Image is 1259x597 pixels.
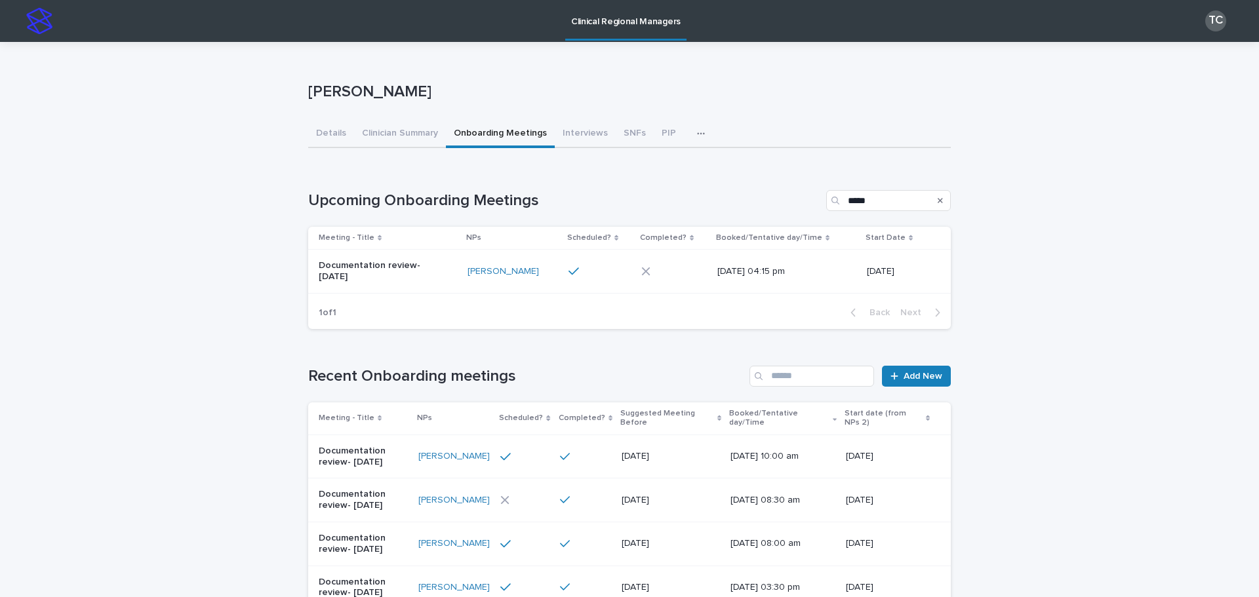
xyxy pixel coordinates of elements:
[862,308,890,317] span: Back
[319,231,374,245] p: Meeting - Title
[730,538,824,549] p: [DATE] 08:00 am
[466,231,481,245] p: NPs
[319,411,374,425] p: Meeting - Title
[308,478,951,522] tr: Documentation review- [DATE][PERSON_NAME] [DATE][DATE] 08:30 am[DATE]
[308,367,744,386] h1: Recent Onboarding meetings
[846,451,930,462] p: [DATE]
[308,83,946,102] p: [PERSON_NAME]
[730,582,824,593] p: [DATE] 03:30 pm
[846,495,930,506] p: [DATE]
[418,495,490,506] a: [PERSON_NAME]
[730,495,824,506] p: [DATE] 08:30 am
[555,121,616,148] button: Interviews
[354,121,446,148] button: Clinician Summary
[717,266,827,277] p: [DATE] 04:15 pm
[418,451,490,462] a: [PERSON_NAME]
[749,366,874,387] input: Search
[845,406,923,431] p: Start date (from NPs 2)
[319,260,428,282] p: Documentation review- [DATE]
[730,451,824,462] p: [DATE] 10:00 am
[895,307,951,318] button: Next
[567,231,611,245] p: Scheduled?
[846,538,930,549] p: [DATE]
[840,307,895,318] button: Back
[620,406,714,431] p: Suggested Meeting Before
[716,231,822,245] p: Booked/Tentative day/Time
[622,495,715,506] p: [DATE]
[499,411,543,425] p: Scheduled?
[904,372,942,381] span: Add New
[418,538,490,549] a: [PERSON_NAME]
[867,266,930,277] p: [DATE]
[654,121,684,148] button: PIP
[882,366,951,387] a: Add New
[417,411,432,425] p: NPs
[418,582,490,593] a: [PERSON_NAME]
[308,522,951,566] tr: Documentation review- [DATE][PERSON_NAME] [DATE][DATE] 08:00 am[DATE]
[622,538,715,549] p: [DATE]
[308,434,951,478] tr: Documentation review- [DATE][PERSON_NAME] [DATE][DATE] 10:00 am[DATE]
[826,190,951,211] input: Search
[308,191,821,210] h1: Upcoming Onboarding Meetings
[308,121,354,148] button: Details
[622,451,715,462] p: [DATE]
[846,582,930,593] p: [DATE]
[640,231,687,245] p: Completed?
[446,121,555,148] button: Onboarding Meetings
[468,266,539,277] a: [PERSON_NAME]
[729,406,829,431] p: Booked/Tentative day/Time
[1205,10,1226,31] div: TC
[319,446,408,468] p: Documentation review- [DATE]
[616,121,654,148] button: SNFs
[866,231,906,245] p: Start Date
[559,411,605,425] p: Completed?
[319,489,408,511] p: Documentation review- [DATE]
[308,297,347,329] p: 1 of 1
[308,250,951,294] tr: Documentation review- [DATE][PERSON_NAME] [DATE] 04:15 pm[DATE]
[26,8,52,34] img: stacker-logo-s-only.png
[622,582,715,593] p: [DATE]
[900,308,929,317] span: Next
[319,533,408,555] p: Documentation review- [DATE]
